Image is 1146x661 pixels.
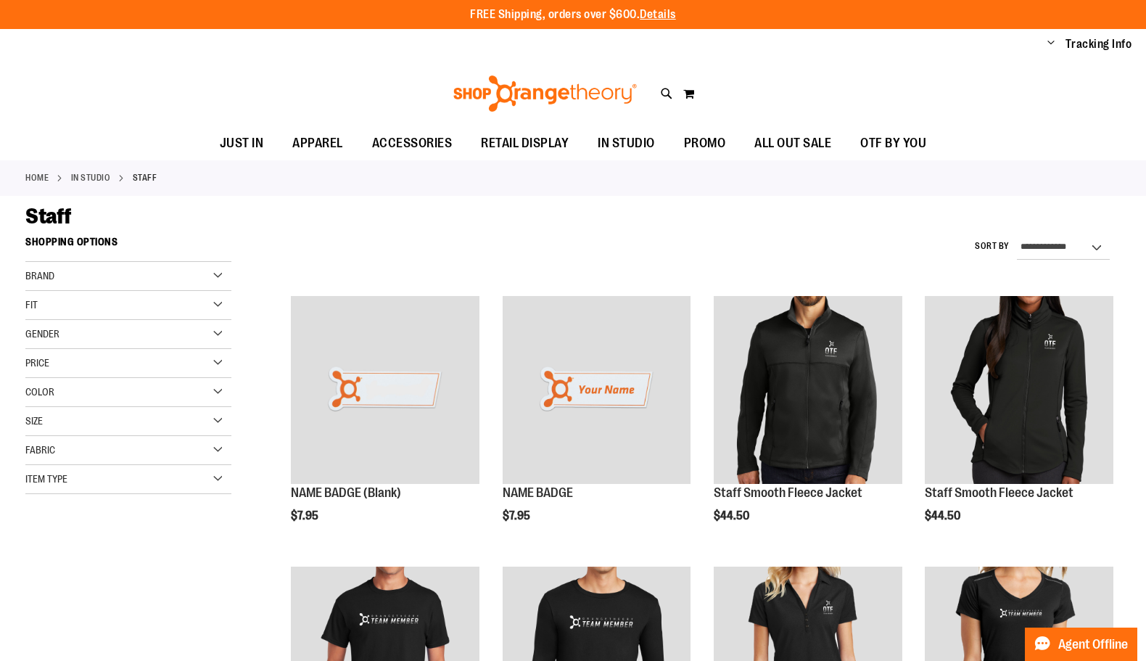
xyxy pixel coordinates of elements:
a: Staff Smooth Fleece Jacket [925,485,1073,500]
img: Product image for Smooth Fleece Jacket [925,296,1113,485]
a: Product image for Smooth Fleece Jacket [925,296,1113,487]
span: APPAREL [292,127,343,160]
div: product [284,289,487,559]
span: $44.50 [925,509,962,522]
span: Gender [25,328,59,340]
span: PROMO [684,127,726,160]
div: product [918,289,1121,559]
strong: Staff [133,171,157,184]
p: FREE Shipping, orders over $600. [470,7,676,23]
span: Agent Offline [1058,638,1128,652]
span: Color [25,386,54,398]
span: Fabric [25,444,55,456]
a: IN STUDIO [71,171,111,184]
div: Price [25,349,231,378]
div: product [706,289,910,559]
span: Fit [25,299,38,311]
div: Gender [25,320,231,349]
span: $7.95 [291,509,321,522]
a: Tracking Info [1065,36,1132,52]
label: Sort By [975,240,1010,253]
span: $7.95 [503,509,532,522]
div: Size [25,407,231,436]
img: Product image for NAME BADGE [503,296,691,485]
span: Staff [25,204,72,229]
a: Details [640,8,676,21]
a: Home [25,171,49,184]
span: ACCESSORIES [372,127,453,160]
span: ALL OUT SALE [754,127,831,160]
span: Price [25,357,49,369]
a: Staff Smooth Fleece Jacket [714,485,862,500]
div: Fit [25,291,231,320]
a: Product image for Smooth Fleece Jacket [714,296,902,487]
span: IN STUDIO [598,127,655,160]
span: JUST IN [220,127,264,160]
div: product [495,289,698,559]
a: ACCESSORIES [358,127,467,160]
button: Agent Offline [1025,628,1137,661]
a: PROMO [669,127,741,160]
strong: Shopping Options [25,229,231,262]
a: IN STUDIO [583,127,669,160]
div: Fabric [25,436,231,465]
a: NAME BADGE (Blank) [291,296,479,487]
span: $44.50 [714,509,751,522]
a: JUST IN [205,127,279,160]
div: Item Type [25,465,231,494]
div: Color [25,378,231,407]
img: Product image for Smooth Fleece Jacket [714,296,902,485]
div: Brand [25,262,231,291]
a: NAME BADGE [503,485,573,500]
span: RETAIL DISPLAY [481,127,569,160]
a: ALL OUT SALE [740,127,846,160]
span: Item Type [25,473,67,485]
a: OTF BY YOU [846,127,941,160]
img: Shop Orangetheory [451,75,639,112]
a: RETAIL DISPLAY [466,127,583,160]
button: Account menu [1047,37,1055,52]
span: Size [25,415,43,427]
span: OTF BY YOU [860,127,926,160]
img: NAME BADGE (Blank) [291,296,479,485]
a: APPAREL [278,127,358,160]
span: Brand [25,270,54,282]
a: NAME BADGE (Blank) [291,485,401,500]
a: Product image for NAME BADGE [503,296,691,487]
